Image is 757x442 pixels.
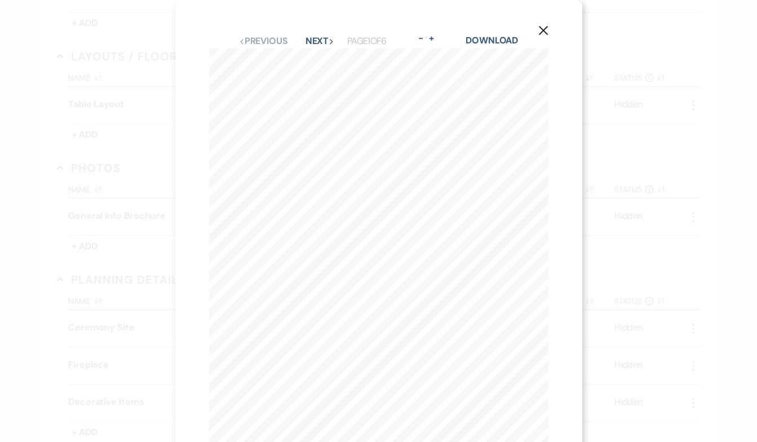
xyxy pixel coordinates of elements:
[239,37,288,46] button: Previous
[466,34,518,46] a: Download
[306,37,335,46] button: Next
[347,34,387,48] p: Page 1 of 6
[417,34,426,43] button: -
[427,34,436,43] button: +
